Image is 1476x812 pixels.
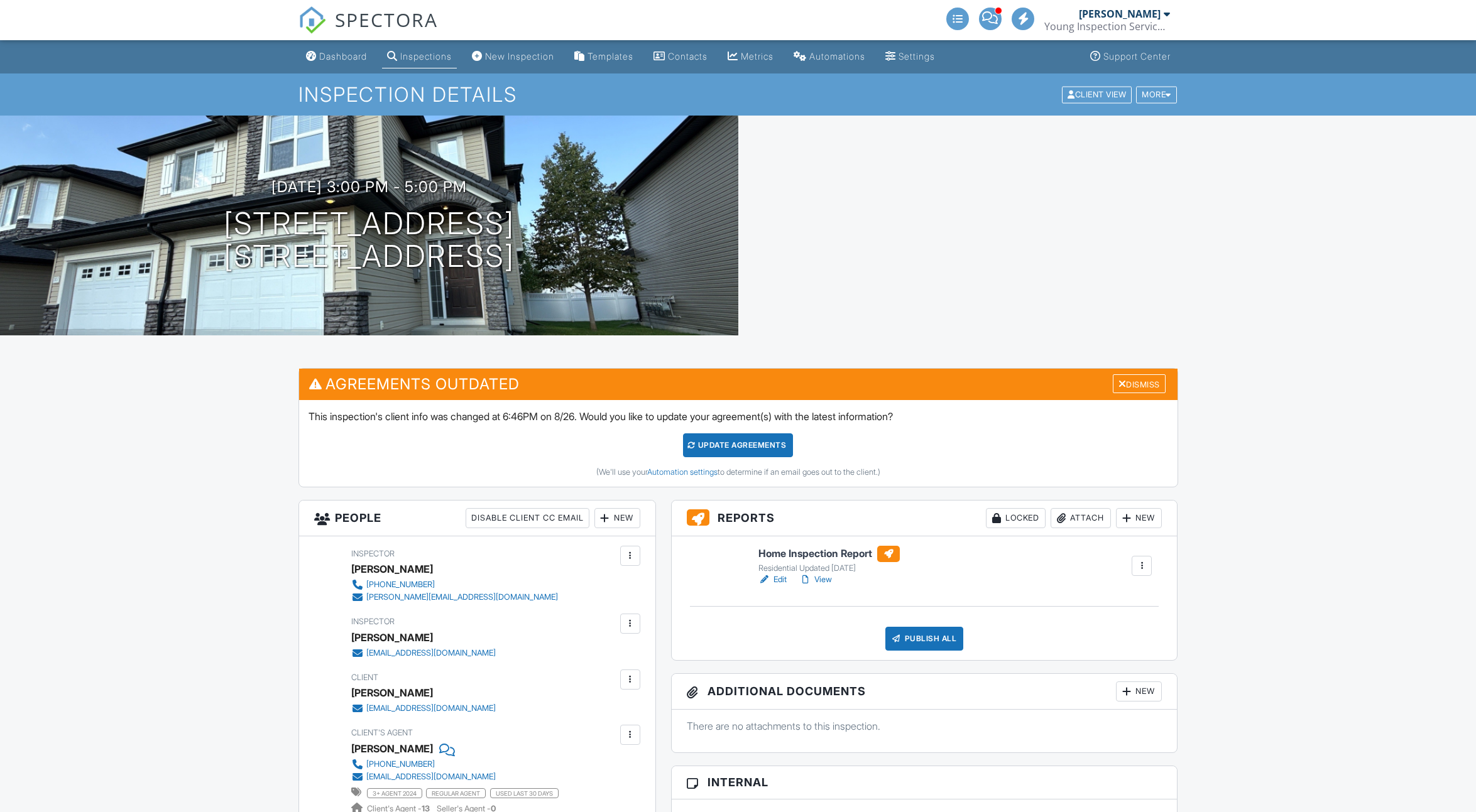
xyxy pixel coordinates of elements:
div: [PERSON_NAME][EMAIL_ADDRESS][DOMAIN_NAME] [366,592,558,602]
div: [PERSON_NAME] [351,628,433,647]
div: [PHONE_NUMBER] [366,759,435,769]
div: New [1116,681,1162,701]
div: Update Agreements [683,433,793,457]
div: New Inspection [485,51,554,62]
div: Client View [1062,86,1132,103]
div: Metrics [741,51,774,62]
h1: Inspection Details [298,84,1178,106]
a: Settings [880,45,940,68]
div: [EMAIL_ADDRESS][DOMAIN_NAME] [366,703,496,713]
a: Metrics [723,45,779,68]
div: Residential Updated [DATE] [758,563,900,573]
h3: Agreements Outdated [299,369,1178,399]
span: SPECTORA [335,6,438,33]
h3: Internal [672,766,1178,799]
span: regular agent [426,788,486,798]
div: Contacts [668,51,708,62]
a: New Inspection [467,45,559,68]
h3: [DATE] 3:00 pm - 5:00 pm [271,178,467,195]
div: Templates [588,51,633,62]
div: Settings [899,51,935,62]
div: [PHONE_NUMBER] [366,580,435,590]
a: Contacts [648,45,713,68]
div: [EMAIL_ADDRESS][DOMAIN_NAME] [366,772,496,782]
a: [EMAIL_ADDRESS][DOMAIN_NAME] [351,702,496,715]
div: Attach [1051,508,1111,528]
a: [PERSON_NAME] [351,739,433,758]
h3: Reports [672,501,1178,536]
div: New [594,508,640,528]
div: [EMAIL_ADDRESS][DOMAIN_NAME] [366,648,496,658]
span: Client's Agent [351,728,413,737]
a: Home Inspection Report Residential Updated [DATE] [758,546,900,573]
div: Publish All [885,627,964,651]
div: [PERSON_NAME] [351,683,433,702]
a: [PHONE_NUMBER] [351,578,558,591]
a: [EMAIL_ADDRESS][DOMAIN_NAME] [351,647,496,659]
a: Inspections [382,45,457,68]
a: Support Center [1085,45,1176,68]
a: Client View [1061,89,1135,99]
div: More [1136,86,1177,103]
img: The Best Home Inspection Software - Spectora [298,6,326,34]
h6: Home Inspection Report [758,546,900,562]
span: 3+ agent 2024 [367,788,422,798]
div: Support Center [1103,51,1171,62]
div: Disable Client CC Email [466,508,589,528]
h1: [STREET_ADDRESS] [STREET_ADDRESS] [224,207,515,274]
a: Dashboard [301,45,372,68]
h3: People [299,501,655,536]
a: Automations (Advanced) [789,45,870,68]
span: used last 30 days [490,788,559,798]
div: Inspections [400,51,452,62]
div: [PERSON_NAME] [1079,8,1161,20]
div: (We'll use your to determine if an email goes out to the client.) [309,467,1168,477]
div: This inspection's client info was changed at 6:46PM on 8/26. Would you like to update your agreem... [299,400,1178,487]
div: [PERSON_NAME] [351,560,433,578]
a: View [799,573,832,586]
a: SPECTORA [298,17,438,43]
h3: Additional Documents [672,674,1178,710]
div: Automations [809,51,865,62]
div: Dashboard [319,51,367,62]
a: [EMAIL_ADDRESS][DOMAIN_NAME] [351,771,551,783]
a: [PERSON_NAME][EMAIL_ADDRESS][DOMAIN_NAME] [351,591,558,604]
a: Edit [758,573,787,586]
div: Young Inspection Services Ltd [1044,20,1170,33]
div: Dismiss [1113,374,1166,394]
div: Locked [986,508,1046,528]
span: Client [351,673,378,682]
div: New [1116,508,1162,528]
a: [PHONE_NUMBER] [351,758,551,771]
a: Automation settings [647,467,718,477]
a: Templates [569,45,638,68]
p: There are no attachments to this inspection. [687,719,1162,733]
span: Inspector [351,549,395,558]
span: Inspector [351,617,395,626]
